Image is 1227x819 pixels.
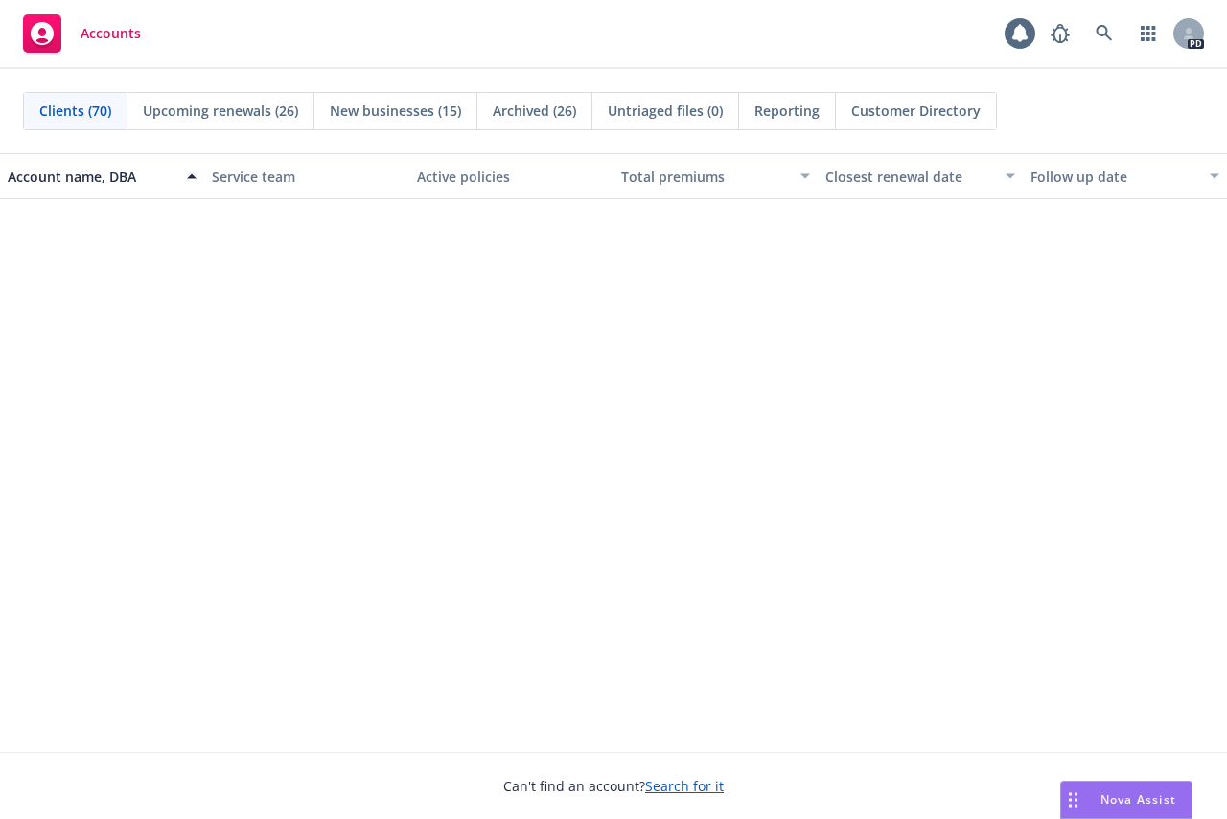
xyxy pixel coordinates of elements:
[1041,14,1079,53] a: Report a Bug
[330,101,461,121] span: New businesses (15)
[409,153,613,199] button: Active policies
[8,167,175,187] div: Account name, DBA
[81,26,141,41] span: Accounts
[851,101,981,121] span: Customer Directory
[493,101,576,121] span: Archived (26)
[1060,781,1192,819] button: Nova Assist
[1129,14,1168,53] a: Switch app
[645,777,724,795] a: Search for it
[503,776,724,796] span: Can't find an account?
[143,101,298,121] span: Upcoming renewals (26)
[621,167,789,187] div: Total premiums
[825,167,993,187] div: Closest renewal date
[1023,153,1227,199] button: Follow up date
[608,101,723,121] span: Untriaged files (0)
[1085,14,1123,53] a: Search
[613,153,818,199] button: Total premiums
[39,101,111,121] span: Clients (70)
[204,153,408,199] button: Service team
[1100,791,1176,808] span: Nova Assist
[15,7,149,60] a: Accounts
[754,101,820,121] span: Reporting
[417,167,606,187] div: Active policies
[212,167,401,187] div: Service team
[1061,782,1085,818] div: Drag to move
[818,153,1022,199] button: Closest renewal date
[1030,167,1198,187] div: Follow up date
